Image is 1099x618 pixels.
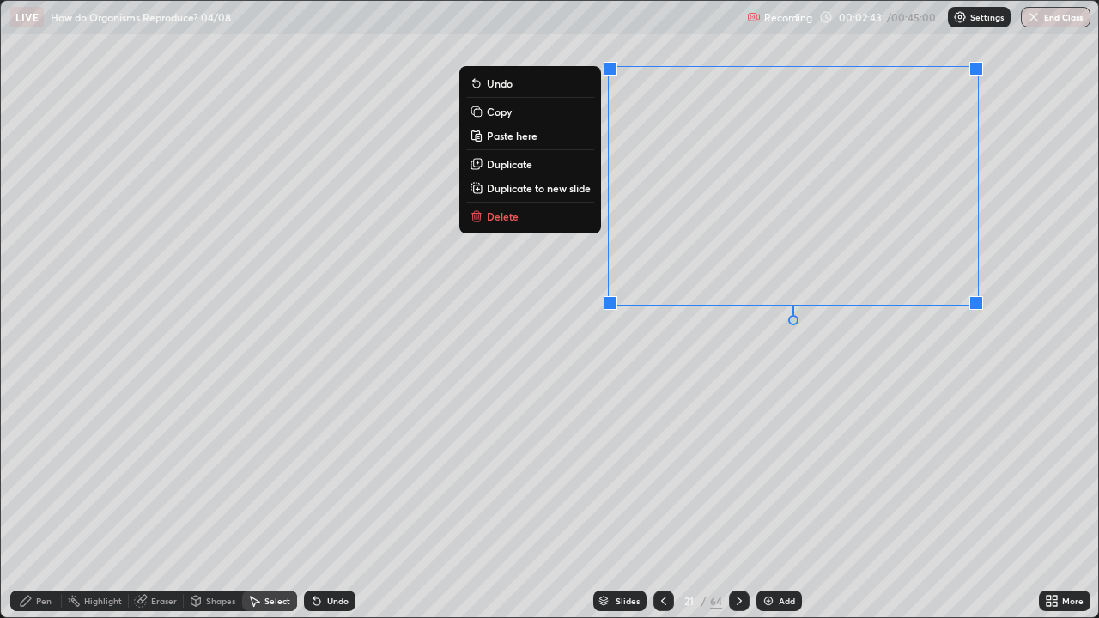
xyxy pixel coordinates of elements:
p: LIVE [15,10,39,24]
div: Slides [616,597,640,605]
div: Highlight [84,597,122,605]
div: Add [779,597,795,605]
img: add-slide-button [762,594,775,608]
button: Paste here [466,125,594,146]
div: Select [264,597,290,605]
p: Settings [970,13,1004,21]
div: Shapes [206,597,235,605]
p: Recording [764,11,812,24]
p: Duplicate to new slide [487,181,591,195]
button: Undo [466,73,594,94]
p: Duplicate [487,157,532,171]
div: 64 [710,593,722,609]
button: Delete [466,206,594,227]
div: More [1062,597,1084,605]
div: Eraser [151,597,177,605]
button: End Class [1021,7,1090,27]
p: Paste here [487,129,537,142]
img: recording.375f2c34.svg [747,10,761,24]
p: Copy [487,105,512,118]
div: Pen [36,597,52,605]
div: / [701,596,707,606]
div: 21 [681,596,698,606]
img: end-class-cross [1027,10,1041,24]
div: Undo [327,597,349,605]
p: Delete [487,209,519,223]
button: Duplicate [466,154,594,174]
p: Undo [487,76,513,90]
button: Copy [466,101,594,122]
img: class-settings-icons [953,10,967,24]
button: Duplicate to new slide [466,178,594,198]
p: How do Organisms Reproduce? 04/08 [51,10,231,24]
